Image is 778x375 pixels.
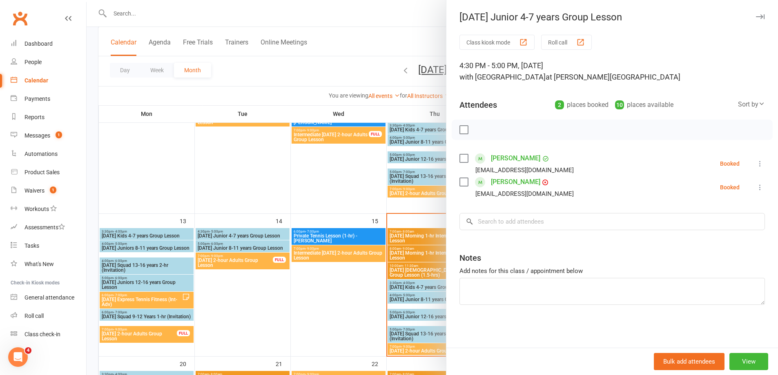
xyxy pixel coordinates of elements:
[491,152,540,165] a: [PERSON_NAME]
[491,175,540,189] a: [PERSON_NAME]
[446,11,778,23] div: [DATE] Junior 4-7 years Group Lesson
[615,100,624,109] div: 10
[11,237,86,255] a: Tasks
[459,252,481,264] div: Notes
[25,206,49,212] div: Workouts
[475,189,574,199] div: [EMAIL_ADDRESS][DOMAIN_NAME]
[11,200,86,218] a: Workouts
[11,163,86,182] a: Product Sales
[25,313,44,319] div: Roll call
[475,165,574,175] div: [EMAIL_ADDRESS][DOMAIN_NAME]
[25,294,74,301] div: General attendance
[720,184,740,190] div: Booked
[25,40,53,47] div: Dashboard
[11,325,86,344] a: Class kiosk mode
[25,331,60,337] div: Class check-in
[11,53,86,71] a: People
[546,73,680,81] span: at [PERSON_NAME][GEOGRAPHIC_DATA]
[654,353,724,370] button: Bulk add attendees
[11,307,86,325] a: Roll call
[615,99,673,111] div: places available
[729,353,768,370] button: View
[11,255,86,273] a: What's New
[25,187,45,194] div: Waivers
[10,8,30,29] a: Clubworx
[25,261,54,267] div: What's New
[25,224,65,231] div: Assessments
[56,131,62,138] span: 1
[459,73,546,81] span: with [GEOGRAPHIC_DATA]
[25,77,48,84] div: Calendar
[11,218,86,237] a: Assessments
[25,114,45,120] div: Reports
[11,145,86,163] a: Automations
[459,266,765,276] div: Add notes for this class / appointment below
[541,35,592,50] button: Roll call
[555,100,564,109] div: 2
[459,60,765,83] div: 4:30 PM - 5:00 PM, [DATE]
[25,95,50,102] div: Payments
[11,182,86,200] a: Waivers 1
[8,347,28,367] iframe: Intercom live chat
[11,108,86,126] a: Reports
[11,35,86,53] a: Dashboard
[25,347,31,354] span: 4
[720,161,740,166] div: Booked
[11,71,86,90] a: Calendar
[25,242,39,249] div: Tasks
[25,59,42,65] div: People
[11,90,86,108] a: Payments
[25,169,60,175] div: Product Sales
[50,186,56,193] span: 1
[459,99,497,111] div: Attendees
[11,288,86,307] a: General attendance kiosk mode
[25,151,58,157] div: Automations
[555,99,609,111] div: places booked
[11,126,86,145] a: Messages 1
[25,132,50,139] div: Messages
[459,35,535,50] button: Class kiosk mode
[459,213,765,230] input: Search to add attendees
[738,99,765,110] div: Sort by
